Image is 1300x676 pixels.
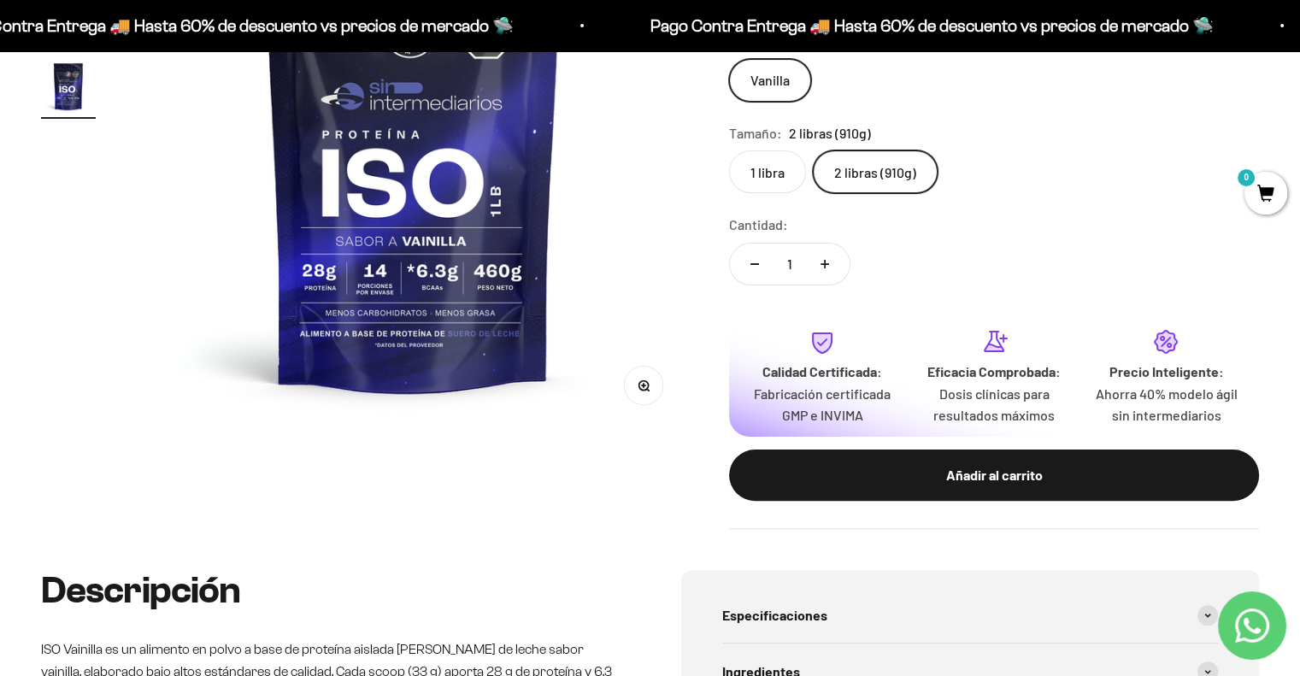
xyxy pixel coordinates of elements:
[41,59,96,114] img: Proteína Aislada ISO - Vainilla
[750,383,894,426] p: Fabricación certificada GMP e INVIMA
[729,214,788,236] label: Cantidad:
[729,450,1259,501] button: Añadir al carrito
[800,244,850,285] button: Aumentar cantidad
[729,122,782,144] legend: Tamaño:
[41,570,620,611] h2: Descripción
[789,122,871,144] span: 2 libras (910g)
[1094,383,1238,426] p: Ahorra 40% modelo ágil sin intermediarios
[1236,168,1256,188] mark: 0
[922,383,1067,426] p: Dosis clínicas para resultados máximos
[1244,185,1287,204] a: 0
[722,587,1219,644] summary: Especificaciones
[41,59,96,119] button: Ir al artículo 4
[730,244,779,285] button: Reducir cantidad
[762,363,882,379] strong: Calidad Certificada:
[763,464,1225,486] div: Añadir al carrito
[1109,363,1223,379] strong: Precio Inteligente:
[927,363,1061,379] strong: Eficacia Comprobada:
[627,12,1191,39] p: Pago Contra Entrega 🚚 Hasta 60% de descuento vs precios de mercado 🛸
[722,604,827,626] span: Especificaciones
